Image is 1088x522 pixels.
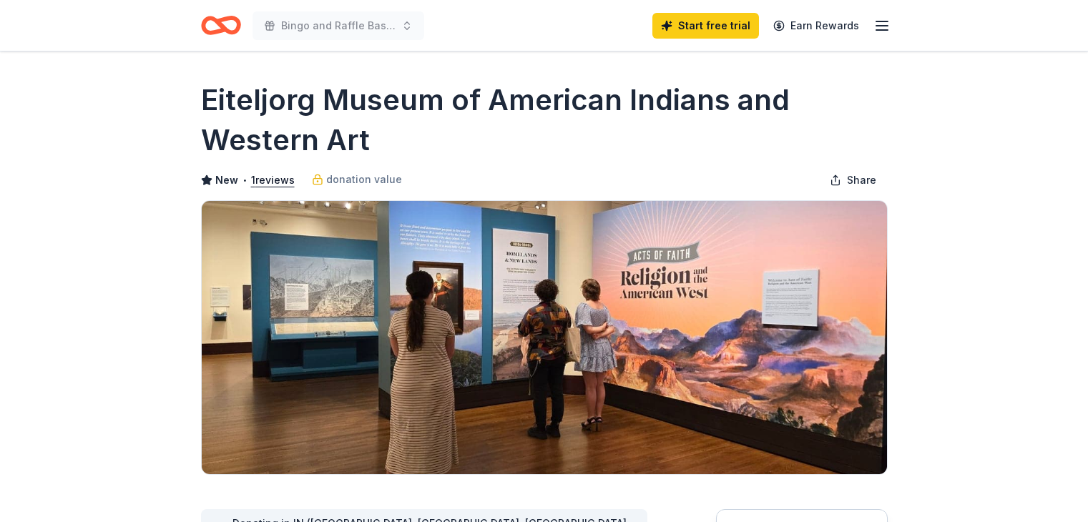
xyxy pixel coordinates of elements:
[201,9,241,42] a: Home
[215,172,238,189] span: New
[818,166,888,194] button: Share
[765,13,868,39] a: Earn Rewards
[312,171,402,188] a: donation value
[251,172,295,189] button: 1reviews
[652,13,759,39] a: Start free trial
[847,172,876,189] span: Share
[281,17,396,34] span: Bingo and Raffle Basket
[201,80,888,160] h1: Eiteljorg Museum of American Indians and Western Art
[242,174,247,186] span: •
[253,11,424,40] button: Bingo and Raffle Basket
[202,201,887,474] img: Image for Eiteljorg Museum of American Indians and Western Art
[326,171,402,188] span: donation value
